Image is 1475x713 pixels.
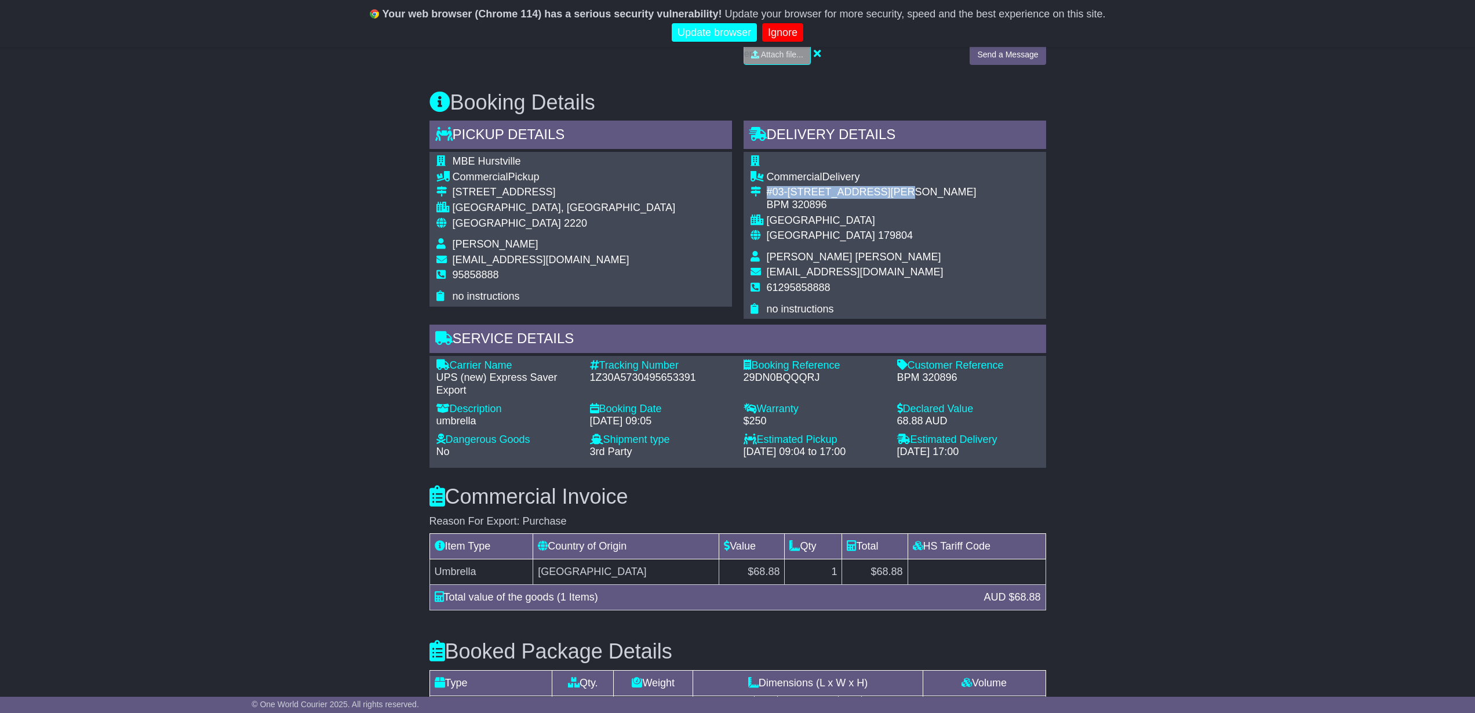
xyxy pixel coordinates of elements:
td: Item Type [429,534,533,559]
div: Delivery Details [744,121,1046,152]
span: [EMAIL_ADDRESS][DOMAIN_NAME] [453,254,629,265]
span: Commercial [767,171,822,183]
td: Type [429,670,552,696]
span: Commercial [453,171,508,183]
span: Update your browser for more security, speed and the best experience on this site. [724,8,1105,20]
div: 29DN0BQQQRJ [744,372,886,384]
div: BPM 320896 [767,199,977,212]
span: 61295858888 [767,282,831,293]
div: [GEOGRAPHIC_DATA] [767,214,977,227]
div: UPS (new) Express Saver Export [436,372,578,396]
span: no instructions [453,290,520,302]
div: Reason For Export: Purchase [429,515,1046,528]
div: Delivery [767,171,977,184]
div: Estimated Delivery [897,434,1039,446]
div: Shipment type [590,434,732,446]
div: Declared Value [897,403,1039,416]
div: Booking Date [590,403,732,416]
div: Total value of the goods (1 Items) [429,590,978,605]
div: Warranty [744,403,886,416]
span: [PERSON_NAME] [PERSON_NAME] [767,251,941,263]
span: No [436,446,450,457]
div: Dangerous Goods [436,434,578,446]
span: MBE Hurstville [453,155,521,167]
span: [EMAIL_ADDRESS][DOMAIN_NAME] [767,266,944,278]
div: AUD $68.88 [978,590,1046,605]
span: 95858888 [453,269,499,281]
div: [GEOGRAPHIC_DATA], [GEOGRAPHIC_DATA] [453,202,676,214]
td: Weight [614,670,693,696]
div: Tracking Number [590,359,732,372]
span: [GEOGRAPHIC_DATA] [453,217,561,229]
div: 68.88 AUD [897,415,1039,428]
button: Send a Message [970,45,1046,65]
div: umbrella [436,415,578,428]
td: Country of Origin [533,534,719,559]
h3: Booked Package Details [429,640,1046,663]
div: #03-[STREET_ADDRESS][PERSON_NAME] [767,186,977,199]
span: 2220 [564,217,587,229]
a: Update browser [672,23,757,42]
span: [GEOGRAPHIC_DATA] [767,230,875,241]
div: [DATE] 09:04 to 17:00 [744,446,886,459]
div: [STREET_ADDRESS] [453,186,676,199]
div: [DATE] 17:00 [897,446,1039,459]
span: no instructions [767,303,834,315]
a: Ignore [762,23,803,42]
div: 1Z30A5730495653391 [590,372,732,384]
div: Service Details [429,325,1046,356]
span: 3rd Party [590,446,632,457]
b: Your web browser (Chrome 114) has a serious security vulnerability! [383,8,722,20]
td: Umbrella [429,559,533,585]
div: Booking Reference [744,359,886,372]
h3: Booking Details [429,91,1046,114]
div: Pickup Details [429,121,732,152]
td: $68.88 [842,559,908,585]
td: Dimensions (L x W x H) [693,670,923,696]
div: Description [436,403,578,416]
td: Qty. [552,670,614,696]
td: Total [842,534,908,559]
td: Value [719,534,785,559]
div: Estimated Pickup [744,434,886,446]
td: $68.88 [719,559,785,585]
span: [PERSON_NAME] [453,238,538,250]
div: $250 [744,415,886,428]
div: Customer Reference [897,359,1039,372]
h3: Commercial Invoice [429,485,1046,508]
td: Volume [923,670,1046,696]
td: 1 [785,559,842,585]
td: Qty [785,534,842,559]
td: HS Tariff Code [908,534,1046,559]
div: Carrier Name [436,359,578,372]
td: [GEOGRAPHIC_DATA] [533,559,719,585]
div: [DATE] 09:05 [590,415,732,428]
span: © One World Courier 2025. All rights reserved. [252,700,419,709]
div: Pickup [453,171,676,184]
div: BPM 320896 [897,372,1039,384]
span: 179804 [878,230,913,241]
